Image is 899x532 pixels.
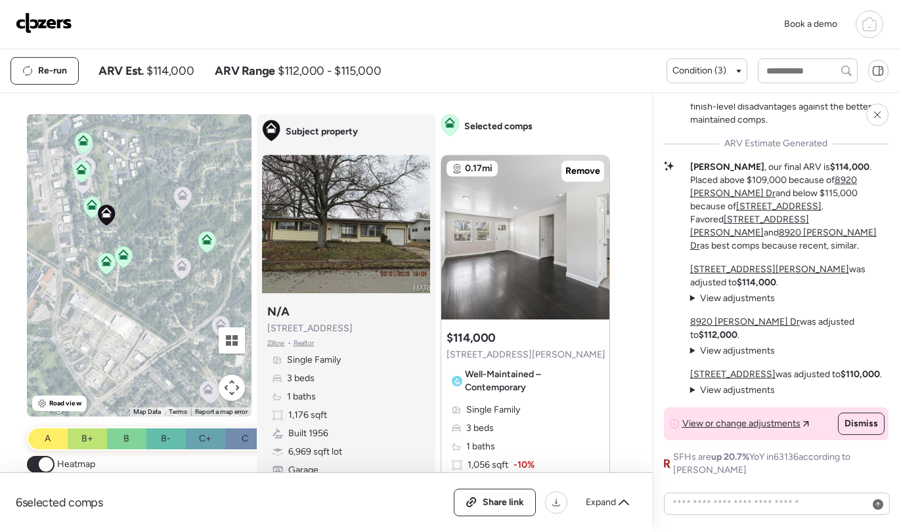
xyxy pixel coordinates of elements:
span: 6 selected comps [16,495,103,510]
span: View adjustments [700,293,775,304]
span: Expand [586,496,616,509]
span: Single Family [287,354,341,367]
span: Realtor [294,338,315,348]
span: SFHs are YoY in 63136 according to [PERSON_NAME] [673,451,888,477]
span: 1 baths [287,390,316,403]
span: C+ [199,432,211,445]
a: [STREET_ADDRESS] [736,201,822,212]
span: 0.17mi [465,162,493,175]
span: up 20.7% [711,451,749,462]
strong: $114,000 [830,161,869,173]
span: View adjustments [700,345,775,356]
a: View or change adjustments [682,417,809,430]
a: 8920 [PERSON_NAME] Dr [690,316,800,327]
span: [STREET_ADDRESS] [267,322,353,335]
a: [STREET_ADDRESS][PERSON_NAME] [690,214,809,238]
span: 6,969 sqft lot [288,445,342,459]
summary: View adjustments [690,292,775,305]
span: 1,176 sqft [288,409,327,422]
span: Selected comps [464,120,533,133]
button: Map camera controls [219,375,245,401]
span: Re-run [38,64,67,77]
span: Road view [49,398,81,409]
strong: [PERSON_NAME] [690,161,764,173]
span: Dismiss [844,417,878,430]
span: Well-Maintained – Contemporary [465,368,600,394]
button: Tilt map [219,327,245,354]
a: Open this area in Google Maps (opens a new window) [30,399,74,417]
span: Book a demo [784,18,837,30]
p: was adjusted to . [690,263,888,289]
span: Remove [565,165,600,178]
a: 8920 [PERSON_NAME] Dr [690,227,877,251]
img: Logo [16,12,72,33]
span: B- [161,432,171,445]
p: was adjusted to . [690,368,882,381]
span: 3 beds [466,422,494,435]
span: -10% [514,459,535,472]
span: $114,000 [146,63,194,79]
span: ARV Range [215,63,275,79]
a: Terms (opens in new tab) [169,408,187,415]
a: [STREET_ADDRESS][PERSON_NAME] [690,264,849,275]
span: A [45,432,51,445]
span: 1 baths [466,440,495,453]
span: ARV Est. [99,63,144,79]
span: $112,000 - $115,000 [278,63,381,79]
span: Built 1956 [288,427,328,440]
span: C [242,432,248,445]
button: Map Data [133,407,161,417]
span: B+ [81,432,93,445]
span: Garage [288,464,318,477]
a: Report a map error [195,408,248,415]
strong: $114,000 [737,277,776,288]
span: Zillow [267,338,285,348]
span: 3 beds [287,372,315,385]
span: Share link [483,496,524,509]
span: [STREET_ADDRESS][PERSON_NAME] [447,348,605,361]
span: 1,056 sqft [468,459,508,472]
span: View or change adjustments [682,417,800,430]
h3: N/A [267,304,290,319]
span: View adjustments [700,384,775,396]
summary: View adjustments [690,384,775,397]
span: B [123,432,129,445]
p: , our final ARV is . Placed above $109,000 because of and below $115,000 because of . Favored and... [690,161,888,253]
span: Single Family [466,403,520,417]
span: Heatmap [57,458,95,471]
span: ARV Estimate Generated [724,137,827,150]
span: Subject property [286,125,358,138]
img: Google [30,399,74,417]
strong: $110,000 [841,369,880,380]
summary: View adjustments [690,344,775,358]
h3: $114,000 [447,330,496,346]
p: was adjusted to . [690,316,888,342]
strong: $112,000 [699,329,737,340]
span: • [288,338,291,348]
a: [STREET_ADDRESS] [690,369,776,380]
span: Condition (3) [672,64,726,77]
